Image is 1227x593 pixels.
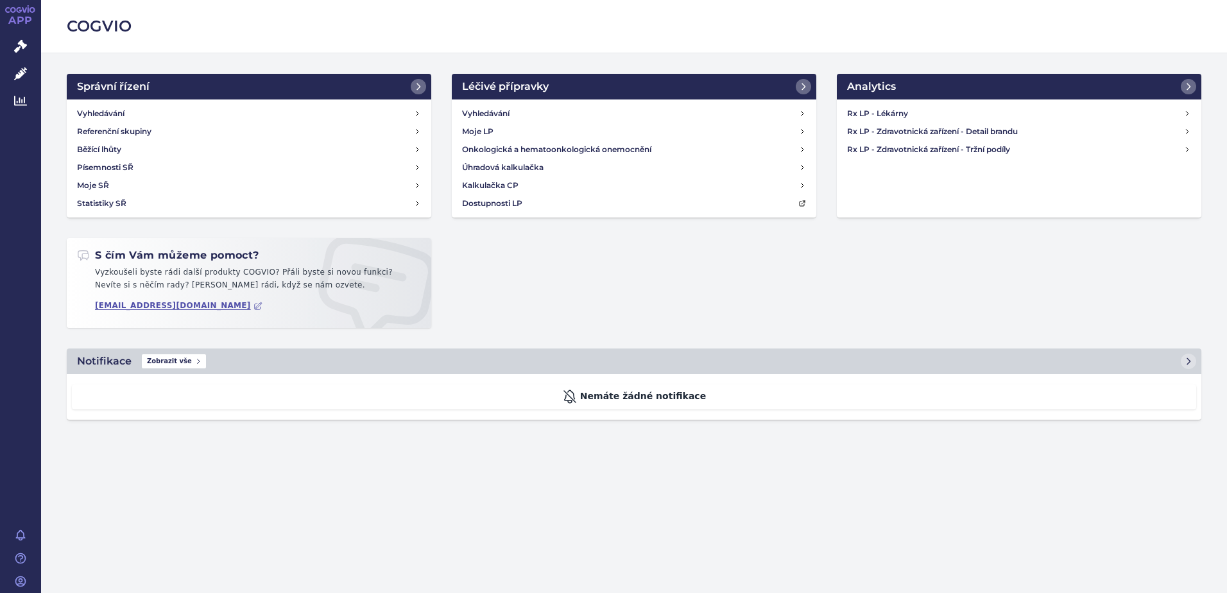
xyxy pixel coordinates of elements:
[142,354,206,368] span: Zobrazit vše
[72,105,426,123] a: Vyhledávání
[77,143,121,156] h4: Běžící lhůty
[72,159,426,176] a: Písemnosti SŘ
[462,179,519,192] h4: Kalkulačka CP
[457,194,811,212] a: Dostupnosti LP
[72,194,426,212] a: Statistiky SŘ
[77,179,109,192] h4: Moje SŘ
[842,123,1196,141] a: Rx LP - Zdravotnická zařízení - Detail brandu
[72,176,426,194] a: Moje SŘ
[77,266,421,296] p: Vyzkoušeli byste rádi další produkty COGVIO? Přáli byste si novou funkci? Nevíte si s něčím rady?...
[67,348,1201,374] a: NotifikaceZobrazit vše
[842,105,1196,123] a: Rx LP - Lékárny
[72,141,426,159] a: Běžící lhůty
[837,74,1201,99] a: Analytics
[67,74,431,99] a: Správní řízení
[95,301,262,311] a: [EMAIL_ADDRESS][DOMAIN_NAME]
[77,161,133,174] h4: Písemnosti SŘ
[847,79,896,94] h2: Analytics
[847,107,1183,120] h4: Rx LP - Lékárny
[462,125,493,138] h4: Moje LP
[77,107,124,120] h4: Vyhledávání
[847,125,1183,138] h4: Rx LP - Zdravotnická zařízení - Detail brandu
[77,79,150,94] h2: Správní řízení
[452,74,816,99] a: Léčivé přípravky
[842,141,1196,159] a: Rx LP - Zdravotnická zařízení - Tržní podíly
[457,159,811,176] a: Úhradová kalkulačka
[72,123,426,141] a: Referenční skupiny
[457,176,811,194] a: Kalkulačka CP
[67,15,1201,37] h2: COGVIO
[77,248,259,262] h2: S čím Vám můžeme pomoct?
[457,105,811,123] a: Vyhledávání
[462,161,544,174] h4: Úhradová kalkulačka
[462,79,549,94] h2: Léčivé přípravky
[457,123,811,141] a: Moje LP
[462,197,522,210] h4: Dostupnosti LP
[462,107,510,120] h4: Vyhledávání
[847,143,1183,156] h4: Rx LP - Zdravotnická zařízení - Tržní podíly
[462,143,651,156] h4: Onkologická a hematoonkologická onemocnění
[72,384,1196,409] div: Nemáte žádné notifikace
[77,125,151,138] h4: Referenční skupiny
[77,197,126,210] h4: Statistiky SŘ
[457,141,811,159] a: Onkologická a hematoonkologická onemocnění
[77,354,132,369] h2: Notifikace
